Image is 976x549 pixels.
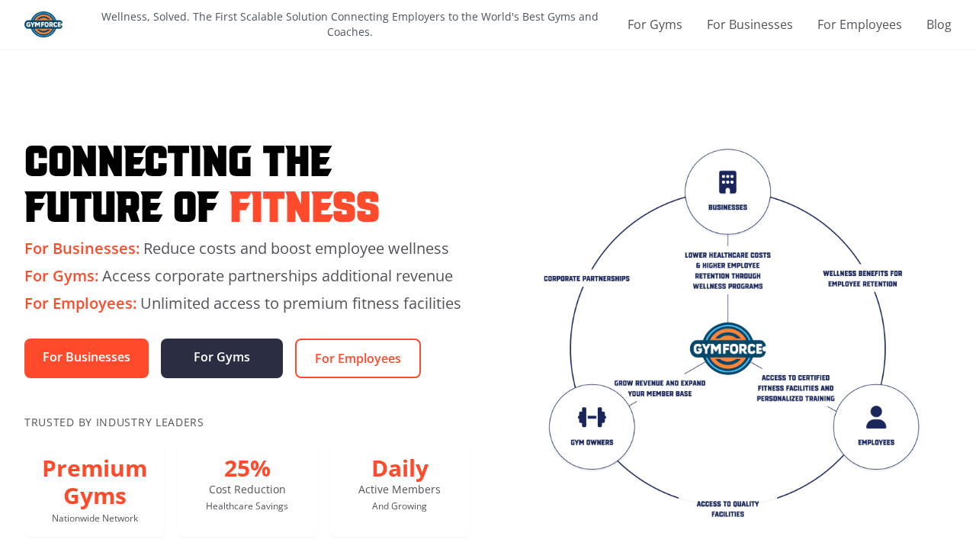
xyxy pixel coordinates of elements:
[24,11,63,37] img: Gym Force Logo
[24,134,470,226] h1: Connecting the Future of
[161,339,283,378] a: For Gyms
[37,512,152,525] p: Nationwide Network
[707,15,793,34] a: For Businesses
[817,15,902,34] a: For Employees
[342,454,457,482] p: Daily
[628,15,682,34] a: For Gyms
[24,238,140,258] span: For Businesses:
[78,9,621,40] p: Wellness, Solved. The First Scalable Solution Connecting Employers to the World's Best Gyms and C...
[342,482,457,497] p: Active Members
[24,415,470,430] p: Trusted By Industry Leaders
[24,265,98,286] span: For Gyms:
[24,293,470,314] p: Unlimited access to premium fitness facilities
[295,339,421,378] a: For Employees
[24,238,470,259] p: Reduce costs and boost employee wellness
[506,145,952,526] img: Gym Force App Interface
[37,454,152,509] p: Premium Gyms
[189,482,305,497] p: Cost Reduction
[24,339,149,378] a: For Businesses
[230,180,380,226] span: Fitness
[189,454,305,482] p: 25%
[342,500,457,512] p: And Growing
[24,265,470,287] p: Access corporate partnerships additional revenue
[24,293,136,313] span: For Employees:
[189,500,305,512] p: Healthcare Savings
[926,15,952,34] a: Blog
